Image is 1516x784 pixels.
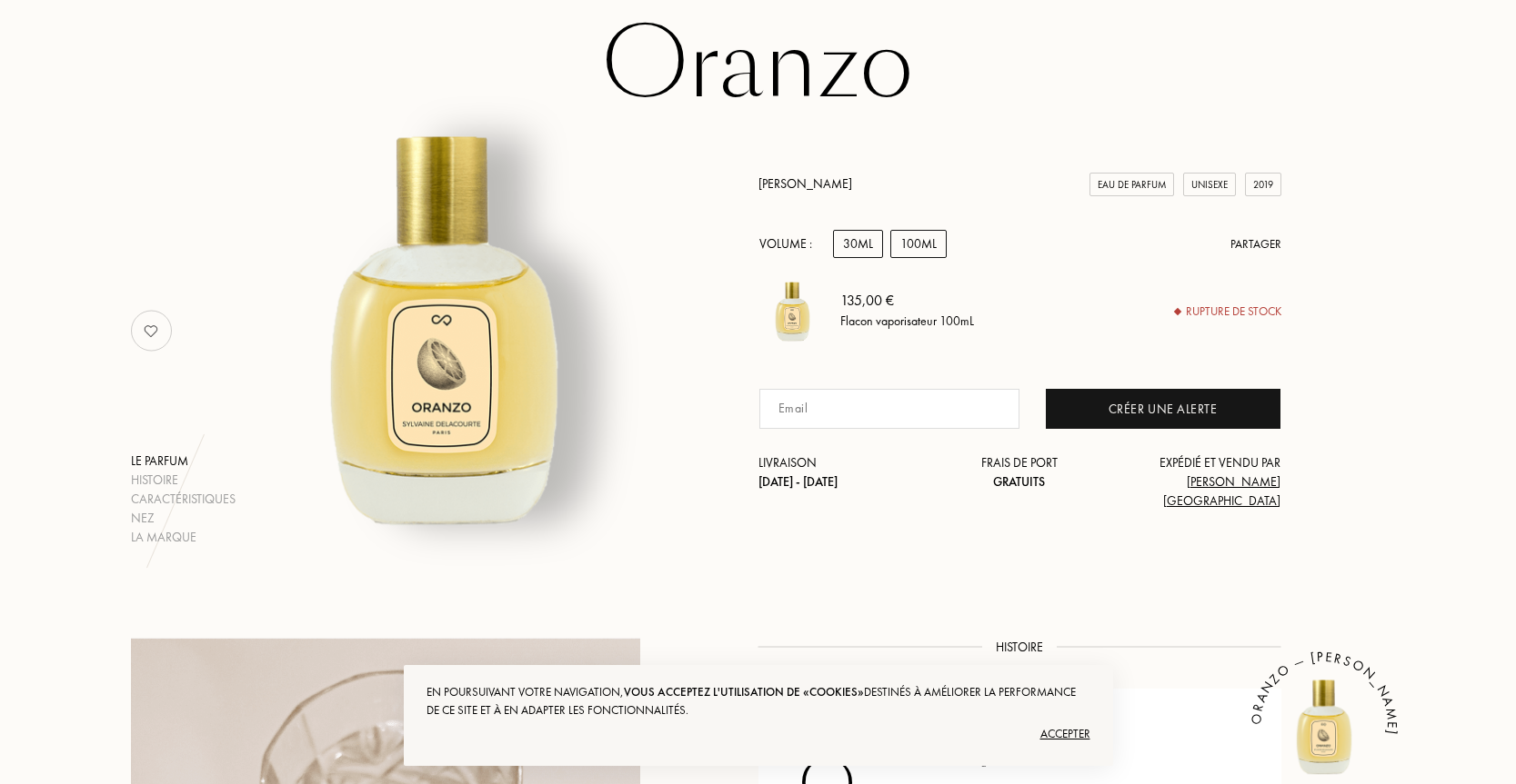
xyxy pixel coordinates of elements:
[1175,303,1281,321] div: Rupture de stock
[131,452,236,471] div: Le parfum
[133,313,169,349] img: no_like_p.png
[993,473,1045,490] span: Gratuits
[131,471,236,490] div: Histoire
[758,473,838,490] span: [DATE] - [DATE]
[1245,173,1281,197] div: 2019
[1107,453,1281,511] div: Expédié et vendu par
[131,509,236,528] div: Nez
[131,528,236,547] div: La marque
[624,684,864,700] span: vous acceptez l'utilisation de «cookies»
[840,312,974,331] div: Flacon vaporisateur 100mL
[758,230,822,258] div: Volume :
[1230,235,1281,253] div: Partager
[1046,389,1280,429] div: Créer une alerte
[1183,173,1236,197] div: Unisexe
[304,15,1213,115] h1: Oranzo
[1163,473,1280,509] span: [PERSON_NAME] [GEOGRAPHIC_DATA]
[427,683,1090,719] div: En poursuivant votre navigation, destinés à améliorer la performance de ce site et à en adapter l...
[1089,173,1174,197] div: Eau de Parfum
[932,453,1107,491] div: Frais de port
[219,97,669,547] img: Oranzo Sylvaine Delacourte
[758,453,933,491] div: Livraison
[758,175,852,192] a: [PERSON_NAME]
[1270,670,1379,779] img: Oranzo
[833,230,883,258] div: 30mL
[759,389,1020,429] input: Email
[131,490,236,509] div: Caractéristiques
[840,290,974,312] div: 135,00 €
[758,276,827,344] img: Oranzo Sylvaine Delacourte
[427,719,1090,749] div: Accepter
[890,230,947,258] div: 100mL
